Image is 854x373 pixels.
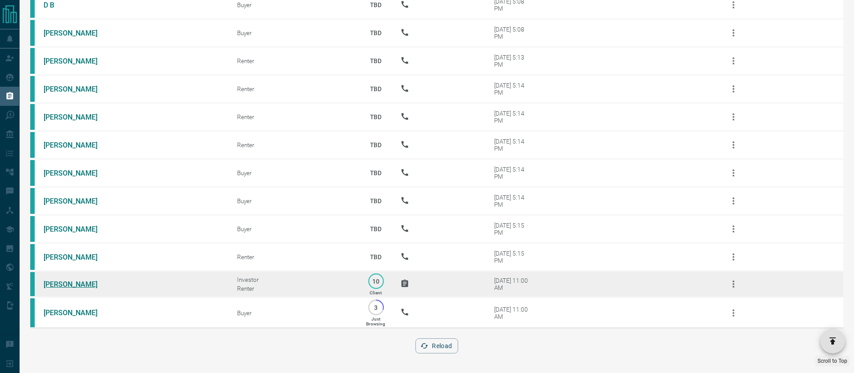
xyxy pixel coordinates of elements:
[44,197,110,205] a: [PERSON_NAME]
[30,160,35,186] div: condos.ca
[365,189,387,213] p: TBD
[494,306,532,320] div: [DATE] 11:00 AM
[370,290,382,295] p: Client
[30,244,35,270] div: condos.ca
[237,169,351,176] div: Buyer
[30,48,35,74] div: condos.ca
[237,57,351,64] div: Renter
[237,309,351,317] div: Buyer
[44,1,110,9] a: D B
[415,338,458,353] button: Reload
[365,21,387,45] p: TBD
[365,245,387,269] p: TBD
[373,278,379,285] p: 10
[494,26,532,40] div: [DATE] 5:08 PM
[237,253,351,261] div: Renter
[44,253,110,261] a: [PERSON_NAME]
[365,161,387,185] p: TBD
[373,304,379,311] p: 3
[494,166,532,180] div: [DATE] 5:14 PM
[494,250,532,264] div: [DATE] 5:15 PM
[237,197,351,205] div: Buyer
[237,141,351,148] div: Renter
[30,132,35,158] div: condos.ca
[818,358,847,364] span: Scroll to Top
[44,169,110,177] a: [PERSON_NAME]
[494,138,532,152] div: [DATE] 5:14 PM
[30,188,35,214] div: condos.ca
[44,309,110,317] a: [PERSON_NAME]
[44,57,110,65] a: [PERSON_NAME]
[30,272,35,296] div: condos.ca
[44,113,110,121] a: [PERSON_NAME]
[494,222,532,236] div: [DATE] 5:15 PM
[237,276,351,283] div: Investor
[30,20,35,46] div: condos.ca
[44,141,110,149] a: [PERSON_NAME]
[237,29,351,36] div: Buyer
[365,133,387,157] p: TBD
[30,104,35,130] div: condos.ca
[365,217,387,241] p: TBD
[30,76,35,102] div: condos.ca
[494,82,532,96] div: [DATE] 5:14 PM
[44,85,110,93] a: [PERSON_NAME]
[237,225,351,233] div: Buyer
[366,317,385,326] p: Just Browsing
[494,54,532,68] div: [DATE] 5:13 PM
[44,280,110,289] a: [PERSON_NAME]
[237,285,351,292] div: Renter
[365,49,387,73] p: TBD
[494,194,532,208] div: [DATE] 5:14 PM
[365,105,387,129] p: TBD
[30,216,35,242] div: condos.ca
[494,110,532,124] div: [DATE] 5:14 PM
[237,85,351,92] div: Renter
[44,225,110,233] a: [PERSON_NAME]
[237,1,351,8] div: Buyer
[44,29,110,37] a: [PERSON_NAME]
[494,277,532,291] div: [DATE] 11:00 AM
[365,77,387,101] p: TBD
[30,298,35,327] div: condos.ca
[237,113,351,120] div: Renter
